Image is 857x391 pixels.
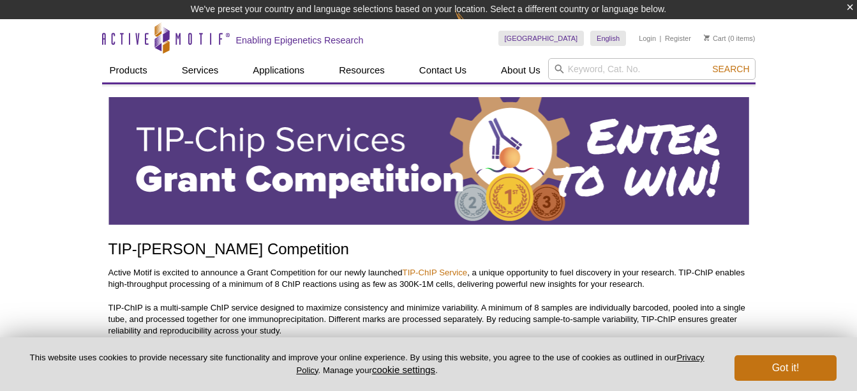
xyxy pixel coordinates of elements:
p: TIP-ChIP is a multi-sample ChIP service designed to maximize consistency and minimize variability... [108,302,749,337]
a: Resources [331,58,392,82]
button: Got it! [734,355,837,381]
p: Active Motif is excited to announce a Grant Competition for our newly launched , a unique opportu... [108,267,749,290]
a: English [590,31,626,46]
button: Search [708,63,753,75]
a: Register [665,34,691,43]
a: [GEOGRAPHIC_DATA] [498,31,585,46]
input: Keyword, Cat. No. [548,58,756,80]
a: Privacy Policy [296,353,704,374]
a: TIP-ChIP Service [403,268,468,277]
li: (0 items) [704,31,756,46]
h1: TIP-[PERSON_NAME] Competition [108,241,749,259]
a: Cart [704,34,726,43]
h2: Enabling Epigenetics Research [236,34,364,46]
img: Change Here [455,10,489,40]
p: This website uses cookies to provide necessary site functionality and improve your online experie... [20,352,713,376]
a: Applications [245,58,312,82]
img: Active Motif TIP-ChIP Services Grant Competition [108,97,749,225]
a: Services [174,58,227,82]
a: Products [102,58,155,82]
button: cookie settings [372,364,435,375]
a: About Us [493,58,548,82]
a: Contact Us [412,58,474,82]
li: | [660,31,662,46]
img: Your Cart [704,34,710,41]
span: Search [712,64,749,74]
a: Login [639,34,656,43]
